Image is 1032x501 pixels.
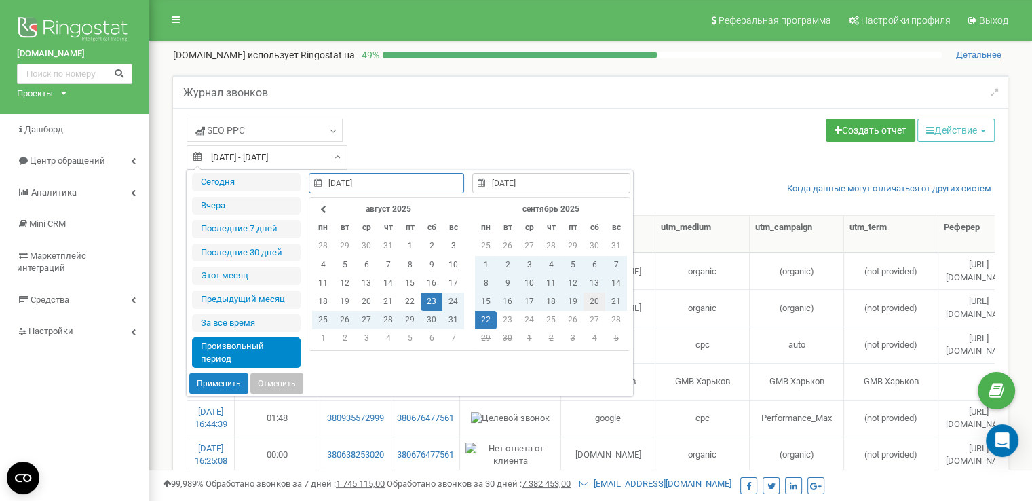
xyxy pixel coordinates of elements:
th: сентябрь 2025 [497,200,605,219]
td: Performance_Max [750,400,844,437]
div: Open Intercom Messenger [986,424,1018,457]
td: 13 [356,274,377,293]
h5: Журнал звонков [183,87,268,99]
li: Последние 30 дней [192,244,301,262]
td: 24 [518,311,540,329]
td: 17 [518,293,540,311]
th: пт [562,219,584,237]
td: 7 [442,329,464,348]
li: Произвольный период [192,337,301,368]
td: 1 [399,237,421,255]
td: (not provided) [844,253,938,289]
td: (not provided) [844,437,938,473]
td: 3 [518,256,540,274]
td: 10 [442,256,464,274]
td: 2 [421,237,442,255]
td: (organic) [750,437,844,473]
td: cpc [655,327,750,363]
td: 28 [377,311,399,329]
td: 21 [377,293,399,311]
td: 18 [312,293,334,311]
td: 25 [540,311,562,329]
span: [URL][DOMAIN_NAME] [946,443,1012,466]
td: 20 [584,293,605,311]
li: Сегодня [192,173,301,191]
a: 380638253020 [326,449,385,462]
td: 6 [584,256,605,274]
td: 14 [605,274,627,293]
td: auto [750,327,844,363]
td: 31 [377,237,399,255]
th: utm_campaign [750,216,844,253]
td: 2 [334,329,356,348]
td: 13 [584,274,605,293]
td: 16 [421,274,442,293]
td: 5 [562,256,584,274]
td: 19 [334,293,356,311]
td: 28 [540,237,562,255]
td: 23 [421,293,442,311]
th: август 2025 [334,200,442,219]
td: 23 [497,311,518,329]
td: 15 [475,293,497,311]
td: 4 [540,256,562,274]
td: 12 [334,274,356,293]
td: 3 [442,237,464,255]
li: Последние 7 дней [192,220,301,238]
td: 25 [312,311,334,329]
td: 9 [497,274,518,293]
td: 30 [497,329,518,348]
td: [DOMAIN_NAME] [561,437,655,473]
button: Отменить [250,373,303,394]
a: Создать отчет [826,119,915,142]
td: GMB Харьков [750,363,844,400]
th: сб [584,219,605,237]
th: вс [442,219,464,237]
td: 12 [562,274,584,293]
td: 2 [497,256,518,274]
li: Этот месяц [192,267,301,285]
td: 4 [584,329,605,348]
td: 6 [421,329,442,348]
td: 10 [518,274,540,293]
th: пн [312,219,334,237]
a: [DATE] 16:44:39 [195,407,227,430]
span: Обработано звонков за 30 дней : [387,479,571,489]
td: organic [655,289,750,326]
th: ср [518,219,540,237]
td: 3 [562,329,584,348]
img: Нет ответа от клиента [465,443,555,468]
td: 9 [421,256,442,274]
td: 27 [356,311,377,329]
td: 27 [584,311,605,329]
td: (not provided) [844,400,938,437]
td: 7 [605,256,627,274]
td: GMB Харьков [844,363,938,400]
th: чт [377,219,399,237]
span: Аналитика [31,187,77,198]
td: 01:48 [235,400,320,437]
span: Mini CRM [29,219,66,229]
td: 15 [399,274,421,293]
button: Open CMP widget [7,462,39,494]
td: 5 [334,256,356,274]
td: 1 [312,329,334,348]
td: 14 [377,274,399,293]
td: 22 [399,293,421,311]
a: [DOMAIN_NAME] [17,48,132,60]
td: google [561,400,655,437]
td: 28 [605,311,627,329]
td: 4 [377,329,399,348]
td: 26 [334,311,356,329]
li: За все время [192,314,301,333]
td: (organic) [750,253,844,289]
input: Поиск по номеру [17,64,132,84]
td: 11 [312,274,334,293]
td: (organic) [750,289,844,326]
td: 8 [399,256,421,274]
td: 30 [584,237,605,255]
span: Выход [979,15,1008,26]
td: 6 [356,256,377,274]
td: 29 [475,329,497,348]
td: 25 [475,237,497,255]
